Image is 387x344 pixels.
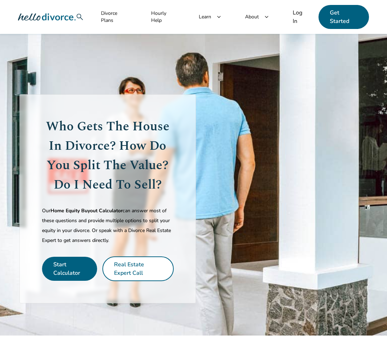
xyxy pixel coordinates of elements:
a: Learnkeyboard_arrow_down [187,10,234,24]
span: keyboard_arrow_down [263,13,270,20]
span: keyboard_arrow_down [215,13,222,20]
a: Divorce Plans [90,6,140,28]
span: search [76,13,84,21]
a: Real Estate Expert Call [114,261,144,277]
a: Aboutkeyboard_arrow_down [234,10,281,24]
span: Home Equity Buyout Calculator [50,207,123,214]
h1: Who Gets The House In Divorce? How Do You Split The Value? Do I Need To Sell? [42,117,173,195]
a: Log In [281,5,318,29]
a: Get Started [318,5,369,29]
a: Start Calculator [53,261,80,277]
p: Our can answer most of these questions and provide multiple options to split your equity in your ... [42,206,173,245]
a: Hourly Help [140,6,187,28]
